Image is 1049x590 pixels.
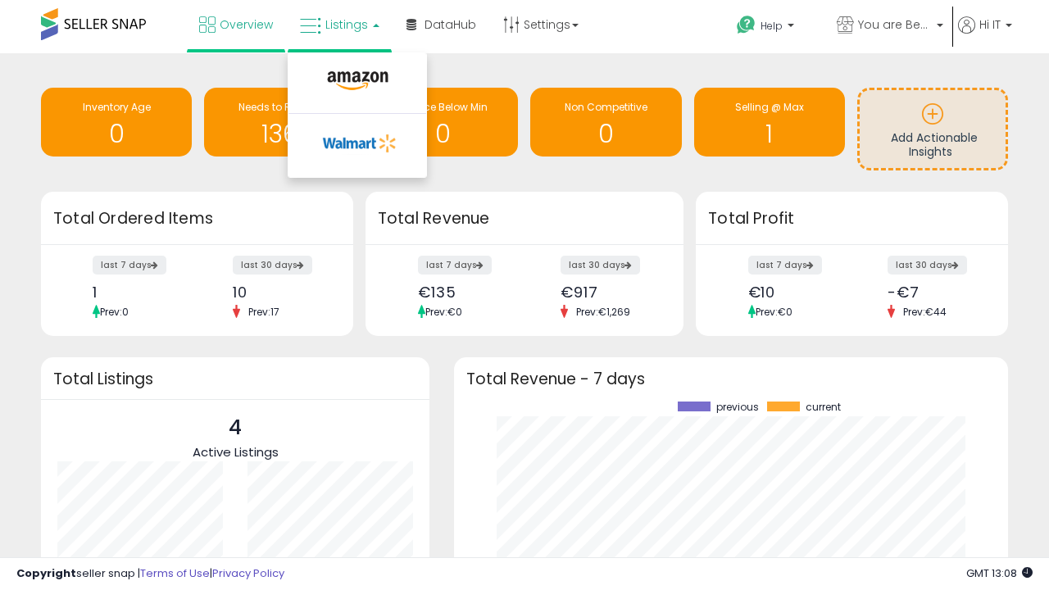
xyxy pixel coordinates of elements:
a: Inventory Age 0 [41,88,192,157]
div: €10 [748,284,840,301]
a: BB Price Below Min 0 [367,88,518,157]
span: Overview [220,16,273,33]
span: Prev: €44 [895,305,955,319]
span: previous [716,402,759,413]
p: 4 [193,412,279,443]
span: Prev: 0 [100,305,129,319]
span: You are Beautiful (IT) [858,16,932,33]
label: last 7 days [418,256,492,275]
span: Prev: 17 [240,305,288,319]
a: Hi IT [958,16,1012,53]
span: BB Price Below Min [397,100,488,114]
span: Prev: €0 [425,305,462,319]
label: last 30 days [888,256,967,275]
h3: Total Profit [708,207,996,230]
span: Inventory Age [83,100,151,114]
label: last 30 days [561,256,640,275]
h3: Total Listings [53,373,417,385]
label: last 30 days [233,256,312,275]
span: Active Listings [193,443,279,461]
label: last 7 days [748,256,822,275]
a: Terms of Use [140,565,210,581]
a: Non Competitive 0 [530,88,681,157]
div: €917 [561,284,655,301]
span: Needs to Reprice [238,100,321,114]
div: seller snap | | [16,566,284,582]
div: 1 [93,284,184,301]
h1: 0 [375,120,510,147]
h1: 0 [538,120,673,147]
a: Help [724,2,822,53]
a: Privacy Policy [212,565,284,581]
i: Get Help [736,15,756,35]
a: Add Actionable Insights [860,90,1006,168]
span: Listings [325,16,368,33]
strong: Copyright [16,565,76,581]
div: 10 [233,284,325,301]
span: Hi IT [979,16,1001,33]
span: current [806,402,841,413]
a: Needs to Reprice 136 [204,88,355,157]
span: Help [761,19,783,33]
a: Selling @ Max 1 [694,88,845,157]
h1: 1 [702,120,837,147]
h1: 0 [49,120,184,147]
span: Prev: €0 [756,305,792,319]
h1: 136 [212,120,347,147]
div: €135 [418,284,512,301]
span: Selling @ Max [735,100,804,114]
span: Non Competitive [565,100,647,114]
h3: Total Ordered Items [53,207,341,230]
h3: Total Revenue - 7 days [466,373,996,385]
span: 2025-09-13 13:08 GMT [966,565,1033,581]
div: -€7 [888,284,979,301]
span: Prev: €1,269 [568,305,638,319]
span: DataHub [425,16,476,33]
h3: Total Revenue [378,207,671,230]
span: Add Actionable Insights [891,129,978,161]
label: last 7 days [93,256,166,275]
